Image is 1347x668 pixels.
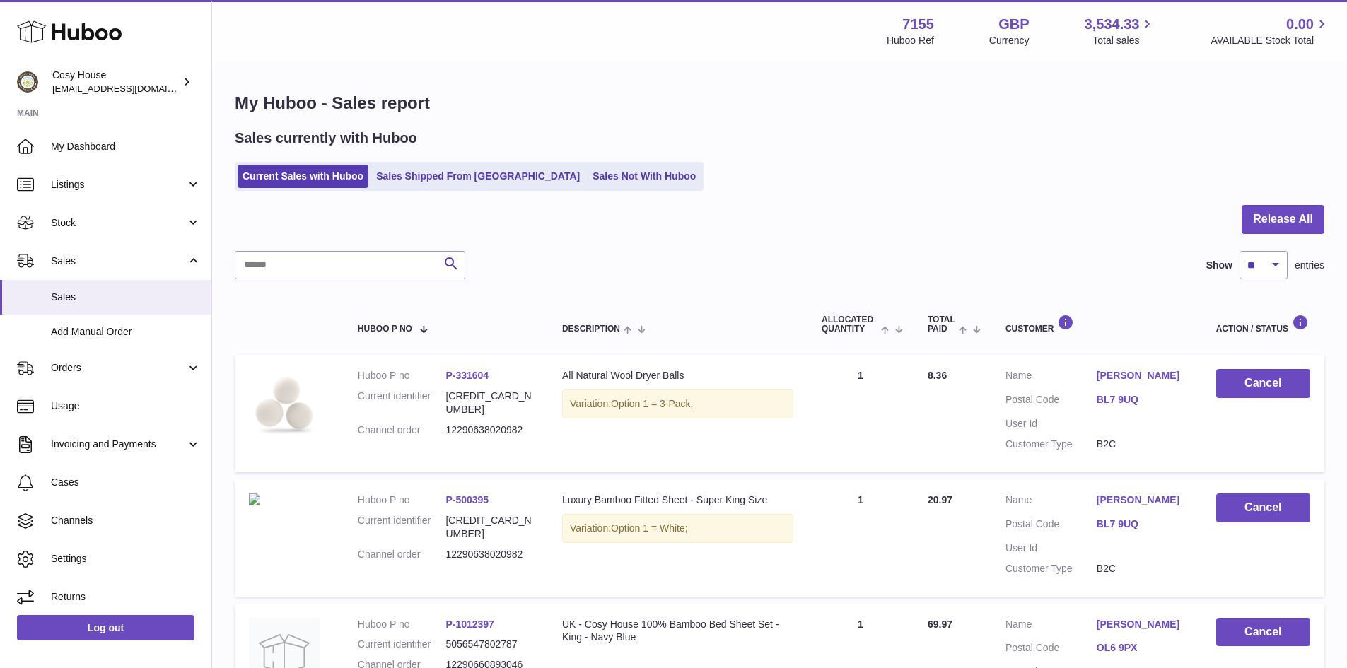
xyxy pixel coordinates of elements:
[445,423,534,437] dd: 12290638020982
[1005,641,1097,658] dt: Postal Code
[358,514,446,541] dt: Current identifier
[249,493,260,505] img: UK_20Fitted_20Sheet-Hero-White.jpg
[902,15,934,34] strong: 7155
[358,618,446,631] dt: Huboo P no
[52,69,180,95] div: Cosy House
[807,355,914,472] td: 1
[807,479,914,597] td: 1
[1097,641,1188,655] a: OL6 9PX
[1211,34,1330,47] span: AVAILABLE Stock Total
[1092,34,1155,47] span: Total sales
[588,165,701,188] a: Sales Not With Huboo
[51,514,201,527] span: Channels
[562,389,793,418] div: Variation:
[445,370,489,381] a: P-331604
[358,638,446,651] dt: Current identifier
[1216,369,1310,398] button: Cancel
[51,476,201,489] span: Cases
[1097,493,1188,507] a: [PERSON_NAME]
[1005,562,1097,575] dt: Customer Type
[51,178,186,192] span: Listings
[1211,15,1330,47] a: 0.00 AVAILABLE Stock Total
[1005,541,1097,555] dt: User Id
[1097,562,1188,575] dd: B2C
[1005,517,1097,534] dt: Postal Code
[562,369,793,382] div: All Natural Wool Dryer Balls
[1097,369,1188,382] a: [PERSON_NAME]
[1295,259,1324,272] span: entries
[445,638,534,651] dd: 5056547802787
[238,165,368,188] a: Current Sales with Huboo
[562,324,620,334] span: Description
[1216,315,1310,334] div: Action / Status
[249,369,320,440] img: wool-dryer-balls-3-pack.png
[445,619,494,630] a: P-1012397
[1216,493,1310,522] button: Cancel
[1085,15,1156,47] a: 3,534.33 Total sales
[445,494,489,505] a: P-500395
[928,315,955,334] span: Total paid
[928,619,952,630] span: 69.97
[1097,393,1188,406] a: BL7 9UQ
[1097,517,1188,531] a: BL7 9UQ
[445,548,534,561] dd: 12290638020982
[998,15,1029,34] strong: GBP
[928,494,952,505] span: 20.97
[1005,369,1097,386] dt: Name
[1097,618,1188,631] a: [PERSON_NAME]
[611,398,693,409] span: Option 1 = 3-Pack;
[235,129,417,148] h2: Sales currently with Huboo
[1005,393,1097,410] dt: Postal Code
[1005,315,1188,334] div: Customer
[1242,205,1324,234] button: Release All
[51,254,186,268] span: Sales
[1286,15,1314,34] span: 0.00
[928,370,947,381] span: 8.36
[51,552,201,566] span: Settings
[358,369,446,382] dt: Huboo P no
[51,291,201,304] span: Sales
[358,389,446,416] dt: Current identifier
[51,325,201,339] span: Add Manual Order
[562,514,793,543] div: Variation:
[51,216,186,230] span: Stock
[17,71,38,93] img: info@wholesomegoods.com
[235,92,1324,115] h1: My Huboo - Sales report
[611,522,688,534] span: Option 1 = White;
[358,548,446,561] dt: Channel order
[358,324,412,334] span: Huboo P no
[1005,438,1097,451] dt: Customer Type
[51,399,201,413] span: Usage
[562,493,793,507] div: Luxury Bamboo Fitted Sheet - Super King Size
[445,514,534,541] dd: [CREDIT_CARD_NUMBER]
[51,140,201,153] span: My Dashboard
[358,493,446,507] dt: Huboo P no
[562,618,793,645] div: UK - Cosy House 100% Bamboo Bed Sheet Set - King - Navy Blue
[1005,417,1097,430] dt: User Id
[51,438,186,451] span: Invoicing and Payments
[17,615,194,640] a: Log out
[1097,438,1188,451] dd: B2C
[1085,15,1140,34] span: 3,534.33
[989,34,1030,47] div: Currency
[1216,618,1310,647] button: Cancel
[887,34,934,47] div: Huboo Ref
[51,361,186,375] span: Orders
[1206,259,1232,272] label: Show
[358,423,446,437] dt: Channel order
[445,389,534,416] dd: [CREDIT_CARD_NUMBER]
[1005,618,1097,635] dt: Name
[371,165,585,188] a: Sales Shipped From [GEOGRAPHIC_DATA]
[822,315,877,334] span: ALLOCATED Quantity
[51,590,201,604] span: Returns
[1005,493,1097,510] dt: Name
[52,83,208,94] span: [EMAIL_ADDRESS][DOMAIN_NAME]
